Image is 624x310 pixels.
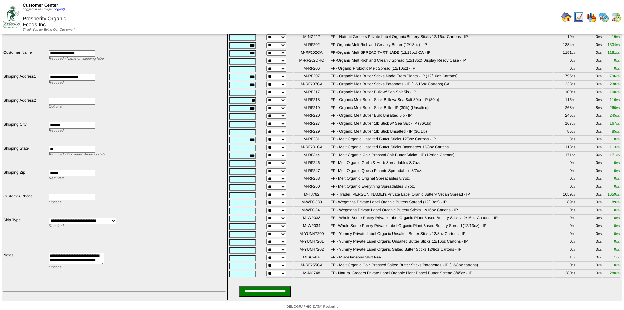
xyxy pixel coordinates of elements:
span: CS [616,193,620,196]
td: 0 [576,184,602,191]
td: 19 [554,34,576,41]
span: CS [598,146,602,149]
td: M-NG217 [294,34,330,41]
span: CS [572,193,575,196]
td: 1659 [554,192,576,199]
span: Prosperity Organic Foods Inc [23,16,66,28]
td: 0 [576,66,602,73]
span: CS [598,138,602,141]
span: CS [572,138,575,141]
span: CS [616,185,620,188]
td: 0 [576,136,602,144]
span: 0 [614,184,620,189]
td: 0 [554,215,576,222]
td: 0 [576,239,602,246]
td: 1334 [554,42,576,49]
span: CS [598,233,602,236]
td: Ship Type [3,217,48,240]
td: FP - Melt Organic Cold Pressed Salted Butter Sticks Batonettes - IP (12/8oz cartons) [330,262,553,270]
td: 0 [554,247,576,254]
span: CS [572,44,575,47]
span: CS [598,170,602,173]
td: M-RF231CA [294,144,330,152]
td: Shipping City [3,122,48,145]
span: Required [49,176,64,180]
td: M-RF217 [294,89,330,96]
td: FP - Natural Grocers Private Label Organic Buttery Sticks 12/16oz Cartons - IP [330,34,553,41]
td: 85 [554,129,576,136]
span: CS [572,256,575,259]
span: 0 [614,168,620,173]
span: 0 [614,216,620,220]
span: Required [49,224,64,228]
span: CS [598,122,602,125]
span: 113 [610,145,620,149]
span: CS [616,138,620,141]
span: CS [598,193,602,196]
td: FP - Organic Melt Butter Bulk w/ Sea Salt 5lb - IP [330,89,553,96]
span: 1659 [607,192,620,196]
td: M-RF246 [294,160,330,167]
span: CS [572,217,575,220]
td: M-RF227 [294,121,330,128]
span: Required - Two letter shipping state [49,153,105,156]
span: CS [616,272,620,275]
td: 0 [554,184,576,191]
span: CS [572,75,575,78]
span: CS [572,59,575,62]
span: CS [616,114,620,117]
td: 0 [576,81,602,89]
td: M-RF207CA [294,81,330,89]
td: FP - Organic Melt Butter 1lb Stick w/ Sea Salt - IP (36/1lb) [330,121,553,128]
td: FP - Organic Melt Butter Sticks Made From Plants - IP (12/16oz Cartons) [330,73,553,81]
td: M-RF218 [294,97,330,104]
img: home.gif [561,12,572,22]
span: CS [572,185,575,188]
span: 0 [614,208,620,212]
span: CS [598,248,602,251]
td: 0 [576,97,602,104]
td: FP - Organic Melt Butter Sticks Batonnets - IP (12/16oz Cartons) CA [330,81,553,89]
span: CS [598,91,602,94]
td: 167 [554,121,576,128]
span: CS [572,36,575,39]
span: CS [616,209,620,212]
td: 0 [576,113,602,120]
td: 0 [576,176,602,183]
td: Customer Name [3,50,48,73]
td: M-WP033 [294,215,330,222]
img: calendarinout.gif [611,12,621,22]
span: CS [572,67,575,70]
td: M-RF255CA [294,262,330,270]
td: M-WEG339 [294,199,330,207]
span: CS [572,264,575,267]
span: CS [598,114,602,117]
td: 8 [576,105,602,112]
span: CS [616,59,620,62]
span: Logged in as Bbogan [23,8,65,11]
td: M-YUM47201 [294,239,330,246]
span: 0 [614,223,620,228]
td: FP - Miscellaneous Shift Fee [330,255,553,262]
span: CS [598,59,602,62]
img: line_graph.gif [574,12,584,22]
span: CS [598,52,602,54]
td: 238 [554,81,576,89]
span: CS [572,170,575,173]
td: M-WEG341 [294,207,330,215]
td: M-WP034 [294,223,330,230]
span: CS [616,52,620,54]
td: M-RF219 [294,105,330,112]
span: 116 [610,97,620,102]
span: 1 [614,255,620,259]
span: 245 [610,113,620,118]
td: M-RF258 [294,176,330,183]
td: M-RF231 [294,136,330,144]
span: 1334 [607,42,620,47]
td: 0 [576,58,602,65]
td: 245 [554,113,576,120]
span: CS [572,146,575,149]
span: 0 [614,160,620,165]
td: FP - Organic Melt Butter Bulk Unsalted 5lb - IP [330,113,553,120]
td: 0 [576,192,602,199]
